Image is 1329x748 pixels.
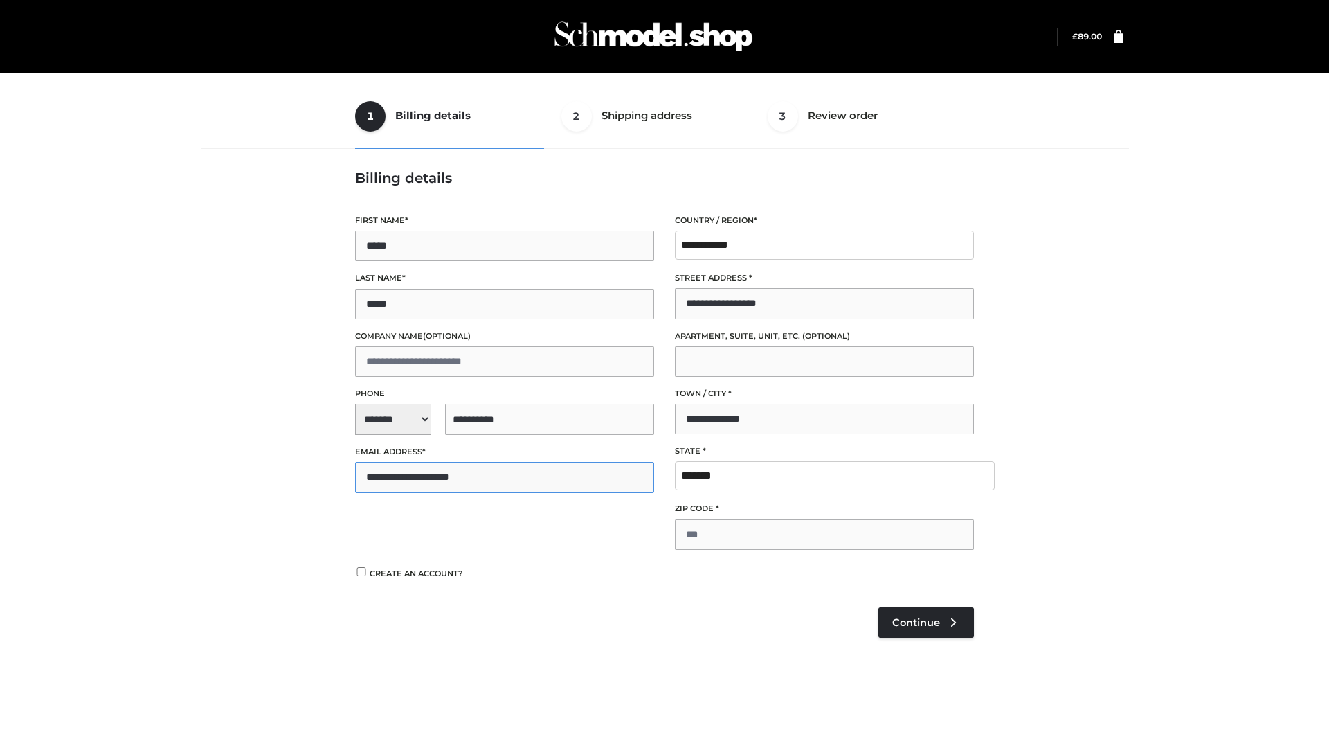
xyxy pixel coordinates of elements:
label: State [675,445,974,458]
h3: Billing details [355,170,974,186]
input: Create an account? [355,567,368,576]
img: Schmodel Admin 964 [550,9,757,64]
span: Continue [892,616,940,629]
label: Phone [355,387,654,400]
label: Email address [355,445,654,458]
label: Apartment, suite, unit, etc. [675,330,974,343]
span: (optional) [423,331,471,341]
a: £89.00 [1072,31,1102,42]
label: Company name [355,330,654,343]
label: Country / Region [675,214,974,227]
span: £ [1072,31,1078,42]
span: (optional) [802,331,850,341]
a: Continue [878,607,974,638]
label: Town / City [675,387,974,400]
label: First name [355,214,654,227]
bdi: 89.00 [1072,31,1102,42]
label: Last name [355,271,654,285]
label: ZIP Code [675,502,974,515]
span: Create an account? [370,569,463,578]
label: Street address [675,271,974,285]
